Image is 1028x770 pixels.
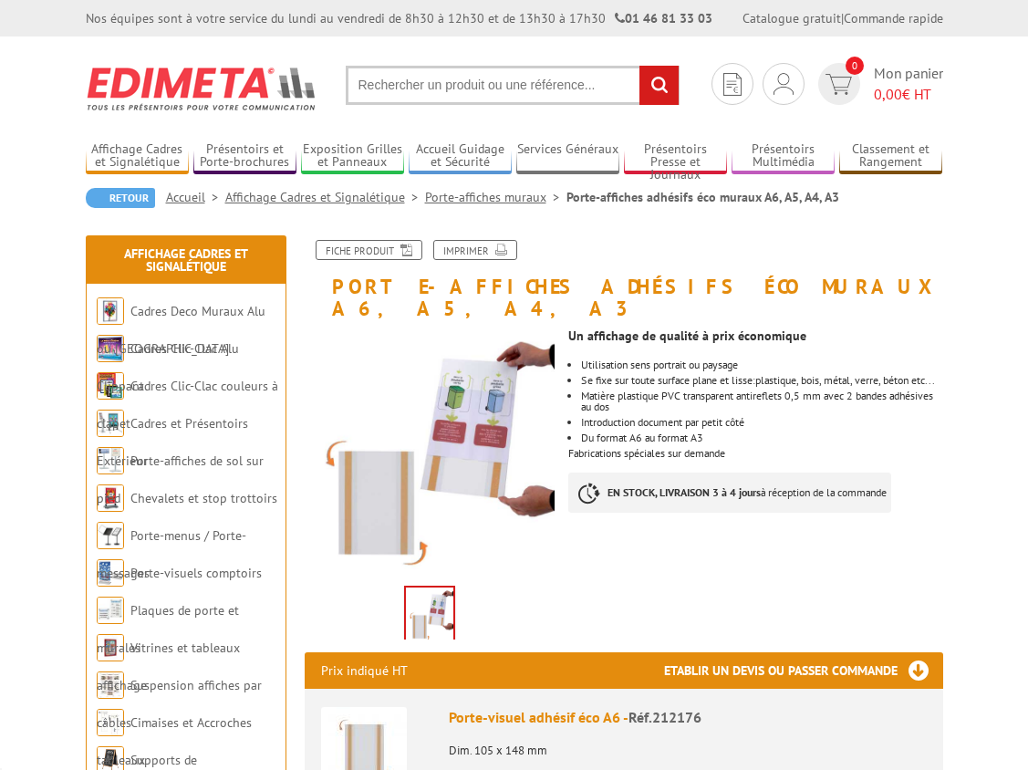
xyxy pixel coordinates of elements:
[86,188,155,208] a: Retour
[291,240,957,319] h1: Porte-affiches adhésifs éco muraux A6, A5, A4, A3
[568,473,891,513] p: à réception de la commande
[874,85,902,103] span: 0,00
[844,10,943,26] a: Commande rapide
[346,66,680,105] input: Rechercher un produit ou une référence...
[321,652,408,689] p: Prix indiqué HT
[86,9,712,27] div: Nos équipes sont à votre service du lundi au vendredi de 8h30 à 12h30 et de 13h30 à 17h30
[607,485,761,499] strong: EN STOCK, LIVRAISON 3 à 4 jours
[316,240,422,260] a: Fiche produit
[130,565,262,581] a: Porte-visuels comptoirs
[449,707,927,728] div: Porte-visuel adhésif éco A6 -
[615,10,712,26] strong: 01 46 81 33 03
[97,714,252,768] a: Cimaises et Accroches tableaux
[628,708,701,726] span: Réf.212176
[826,74,852,95] img: devis rapide
[97,303,265,357] a: Cadres Deco Muraux Alu ou [GEOGRAPHIC_DATA]
[409,141,512,172] a: Accueil Guidage et Sécurité
[124,245,248,275] a: Affichage Cadres et Signalétique
[624,141,727,172] a: Présentoirs Presse et Journaux
[723,73,742,96] img: devis rapide
[581,417,943,428] li: Introduction document par petit côté
[406,588,453,644] img: porte_visuels_muraux_212176.jpg
[568,328,806,344] strong: Un affichage de qualité à prix économique
[581,375,943,386] li: Se fixe sur toute surface plane et lisse:plastique, bois, métal, verre, béton etc...
[581,390,943,412] p: Matière plastique PVC transparent antireflets 0,5 mm avec 2 bandes adhésives au dos
[97,527,246,581] a: Porte-menus / Porte-messages
[839,141,942,172] a: Classement et Rangement
[305,328,555,578] img: porte_visuels_muraux_212176.jpg
[97,340,239,394] a: Cadres Clic-Clac Alu Clippant
[774,73,794,95] img: devis rapide
[97,378,278,432] a: Cadres Clic-Clac couleurs à clapet
[449,732,927,757] p: Dim. 105 x 148 mm
[97,453,264,506] a: Porte-affiches de sol sur pied
[301,141,404,172] a: Exposition Grilles et Panneaux
[97,640,240,693] a: Vitrines et tableaux affichage
[193,141,296,172] a: Présentoirs et Porte-brochures
[874,84,943,105] span: € HT
[86,141,189,172] a: Affichage Cadres et Signalétique
[97,522,124,549] img: Porte-menus / Porte-messages
[742,10,841,26] a: Catalogue gratuit
[130,490,277,506] a: Chevalets et stop trottoirs
[97,297,124,325] img: Cadres Deco Muraux Alu ou Bois
[664,652,943,689] h3: Etablir un devis ou passer commande
[814,63,943,105] a: devis rapide 0 Mon panier 0,00€ HT
[97,415,248,469] a: Cadres et Présentoirs Extérieur
[516,141,619,172] a: Services Généraux
[846,57,864,75] span: 0
[97,677,262,731] a: Suspension affiches par câbles
[639,66,679,105] input: rechercher
[433,240,517,260] a: Imprimer
[568,319,957,531] div: Fabrications spéciales sur demande
[742,9,943,27] div: |
[581,432,943,443] li: Du format A6 au format A3
[425,189,566,205] a: Porte-affiches muraux
[86,55,318,122] img: Edimeta
[874,63,943,105] span: Mon panier
[581,359,943,370] li: Utilisation sens portrait ou paysage
[225,189,425,205] a: Affichage Cadres et Signalétique
[97,602,239,656] a: Plaques de porte et murales
[166,189,225,205] a: Accueil
[566,188,839,206] li: Porte-affiches adhésifs éco muraux A6, A5, A4, A3
[97,597,124,624] img: Plaques de porte et murales
[732,141,835,172] a: Présentoirs Multimédia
